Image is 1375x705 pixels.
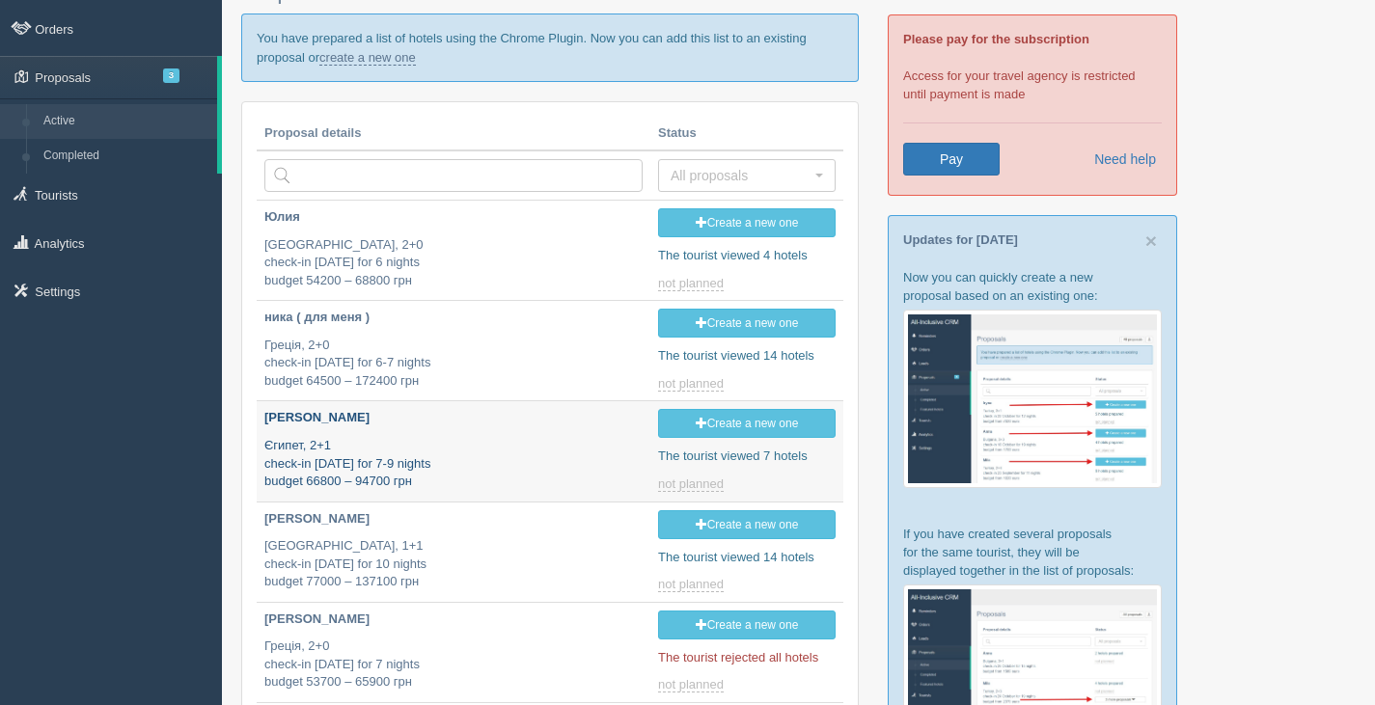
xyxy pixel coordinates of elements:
[257,117,650,151] th: Proposal details
[658,247,836,265] p: The tourist viewed 4 hotels
[903,268,1162,305] p: Now you can quickly create a new proposal based on an existing one:
[264,208,643,227] p: Юлия
[658,577,724,592] span: not planned
[658,649,836,667] p: The tourist rejected all hotels
[658,610,836,639] a: Create a new one
[658,376,724,392] span: not planned
[257,603,650,700] a: [PERSON_NAME] Греція, 2+0check-in [DATE] for 7 nightsbudget 53700 – 65900 грн
[658,510,836,539] a: Create a new one
[658,347,836,366] p: The tourist viewed 14 hotels
[658,577,728,592] a: not planned
[163,68,179,83] span: 3
[264,610,643,629] p: [PERSON_NAME]
[903,232,1018,247] a: Updates for [DATE]
[658,476,728,492] a: not planned
[903,143,1000,176] a: Pay
[264,409,643,427] p: [PERSON_NAME]
[319,50,416,66] a: create a new one
[903,525,1162,580] p: If you have created several proposals for the same tourist, they will be displayed together in th...
[241,14,859,81] p: You have prepared a list of hotels using the Chrome Plugin. Now you can add this list to an exist...
[671,166,811,185] span: All proposals
[1145,230,1157,251] button: Close
[257,401,650,499] a: [PERSON_NAME] Єгипет, 2+1check-in [DATE] for 7-9 nightsbudget 66800 – 94700 грн
[257,502,650,600] a: [PERSON_NAME] [GEOGRAPHIC_DATA], 1+1check-in [DATE] for 10 nightsbudget 77000 – 137100 грн
[658,276,728,291] a: not planned
[264,537,643,591] p: [GEOGRAPHIC_DATA], 1+1 check-in [DATE] for 10 nights budget 77000 – 137100 грн
[1145,230,1157,252] span: ×
[658,276,724,291] span: not planned
[658,677,724,692] span: not planned
[264,236,643,290] p: [GEOGRAPHIC_DATA], 2+0 check-in [DATE] for 6 nights budget 54200 – 68800 грн
[658,549,836,567] p: The tourist viewed 14 hotels
[658,376,728,392] a: not planned
[650,117,843,151] th: Status
[35,139,217,174] a: Completed
[264,510,643,529] p: [PERSON_NAME]
[264,437,643,491] p: Єгипет, 2+1 check-in [DATE] for 7-9 nights budget 66800 – 94700 грн
[35,104,217,139] a: Active
[658,208,836,237] a: Create a new one
[658,447,836,466] p: The tourist viewed 7 hotels
[264,337,643,391] p: Греція, 2+0 check-in [DATE] for 6-7 nights budget 64500 – 172400 грн
[658,476,724,492] span: not planned
[658,677,728,692] a: not planned
[658,159,836,192] button: All proposals
[903,310,1162,488] img: proposal-tourist-crm-for-travel-agency.jpg
[903,32,1089,46] b: Please pay for the subscription
[264,159,643,192] input: Search by country or tourist
[264,309,643,327] p: ника ( для меня )
[1082,143,1157,176] a: Need help
[658,309,836,338] a: Create a new one
[257,201,650,298] a: Юлия [GEOGRAPHIC_DATA], 2+0check-in [DATE] for 6 nightsbudget 54200 – 68800 грн
[264,637,643,691] p: Греція, 2+0 check-in [DATE] for 7 nights budget 53700 – 65900 грн
[257,301,650,398] a: ника ( для меня ) Греція, 2+0check-in [DATE] for 6-7 nightsbudget 64500 – 172400 грн
[888,14,1177,196] div: Access for your travel agency is restricted until payment is made
[658,409,836,438] a: Create a new one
